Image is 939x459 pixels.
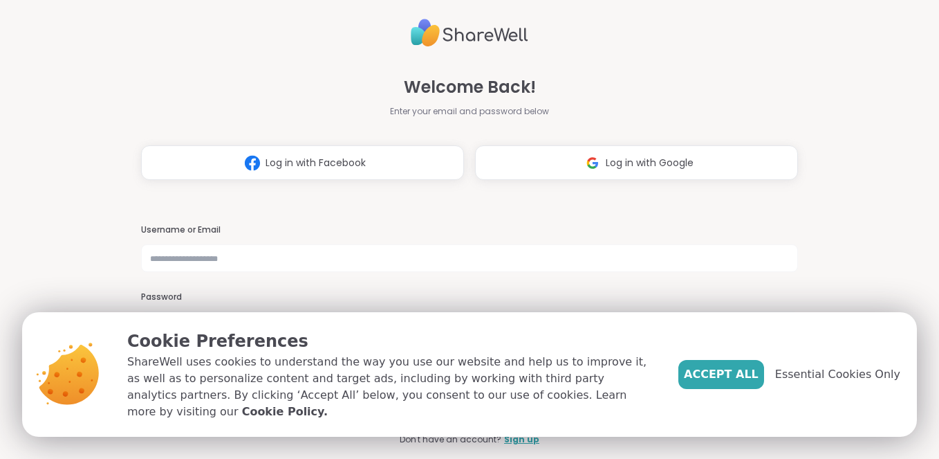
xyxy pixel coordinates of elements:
[504,433,539,446] a: Sign up
[475,145,798,180] button: Log in with Google
[141,224,799,236] h3: Username or Email
[127,329,656,354] p: Cookie Preferences
[404,75,536,100] span: Welcome Back!
[266,156,366,170] span: Log in with Facebook
[775,366,900,383] span: Essential Cookies Only
[390,105,549,118] span: Enter your email and password below
[239,150,266,176] img: ShareWell Logomark
[606,156,694,170] span: Log in with Google
[579,150,606,176] img: ShareWell Logomark
[242,404,328,420] a: Cookie Policy.
[678,360,764,389] button: Accept All
[400,433,501,446] span: Don't have an account?
[411,13,528,53] img: ShareWell Logo
[684,366,759,383] span: Accept All
[141,145,464,180] button: Log in with Facebook
[127,354,656,420] p: ShareWell uses cookies to understand the way you use our website and help us to improve it, as we...
[141,291,799,303] h3: Password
